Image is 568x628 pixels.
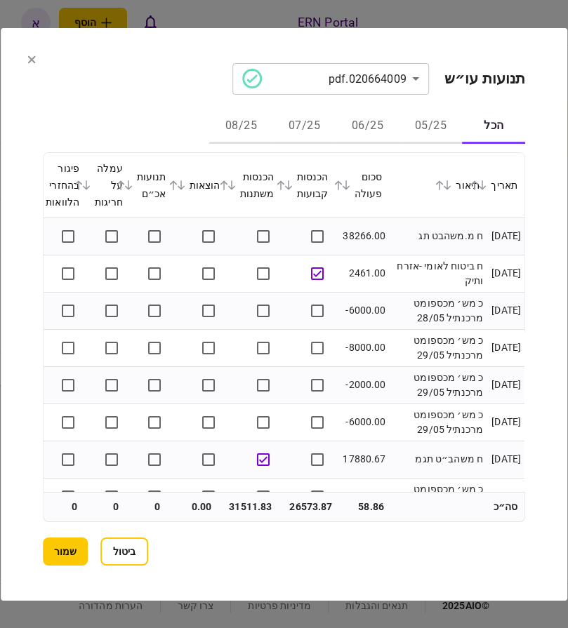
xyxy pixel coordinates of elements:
[484,493,524,521] td: סה״כ
[336,255,390,293] td: 2461.00
[487,367,524,404] td: [DATE]
[336,330,390,367] td: -8000.00
[336,367,390,404] td: -2000.00
[43,537,88,566] button: שמור
[487,218,524,255] td: [DATE]
[487,255,524,293] td: [DATE]
[51,160,80,211] div: פיגור בהחזרי הלוואות
[399,110,462,144] button: 05/25
[336,293,390,330] td: -6000.00
[487,479,524,516] td: [DATE]
[390,404,487,441] td: כ מש׳ מכספומט מרכנתיל 29/05
[397,177,480,194] div: תיאור
[336,218,390,255] td: 38266.00
[93,160,123,211] div: עמלה על חריגות
[235,168,275,202] div: הכנסות משתנות
[167,493,218,521] td: 0.00
[336,110,399,144] button: 06/25
[390,293,487,330] td: כ מש׳ מכספומט מרכנתיל 28/05
[336,441,390,479] td: 17880.67
[279,493,340,521] td: 26573.87
[126,493,167,521] td: 0
[444,70,525,88] h2: תנועות עו״ש
[209,110,272,144] button: 08/25
[336,404,390,441] td: -6000.00
[390,441,487,479] td: ח משהב״ט תגמ
[100,537,148,566] button: ביטול
[390,255,487,293] td: ח ביטוח לאומי -אזרח ותיק
[218,493,279,521] td: 31511.83
[289,168,329,202] div: הכנסות קבועות
[462,110,525,144] button: הכל
[343,168,383,202] div: סכום פעולה
[180,177,220,194] div: הוצאות
[44,493,85,521] td: 0
[487,330,524,367] td: [DATE]
[487,404,524,441] td: [DATE]
[390,367,487,404] td: כ מש׳ מכספומט מרכנתיל 29/05
[390,479,487,516] td: כ מש׳ מכספומט מרכנתיל 30/05
[137,168,166,202] div: תנועות אכ״ם
[390,330,487,367] td: כ מש׳ מכספומט מרכנתיל 29/05
[390,218,487,255] td: ח מ.משהבט תג
[340,493,391,521] td: 58.86
[336,479,390,516] td: -8000.00
[272,110,336,144] button: 07/25
[242,69,407,88] div: 020664009.pdf
[494,177,517,194] div: תאריך
[84,493,126,521] td: 0
[487,293,524,330] td: [DATE]
[487,441,524,479] td: [DATE]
